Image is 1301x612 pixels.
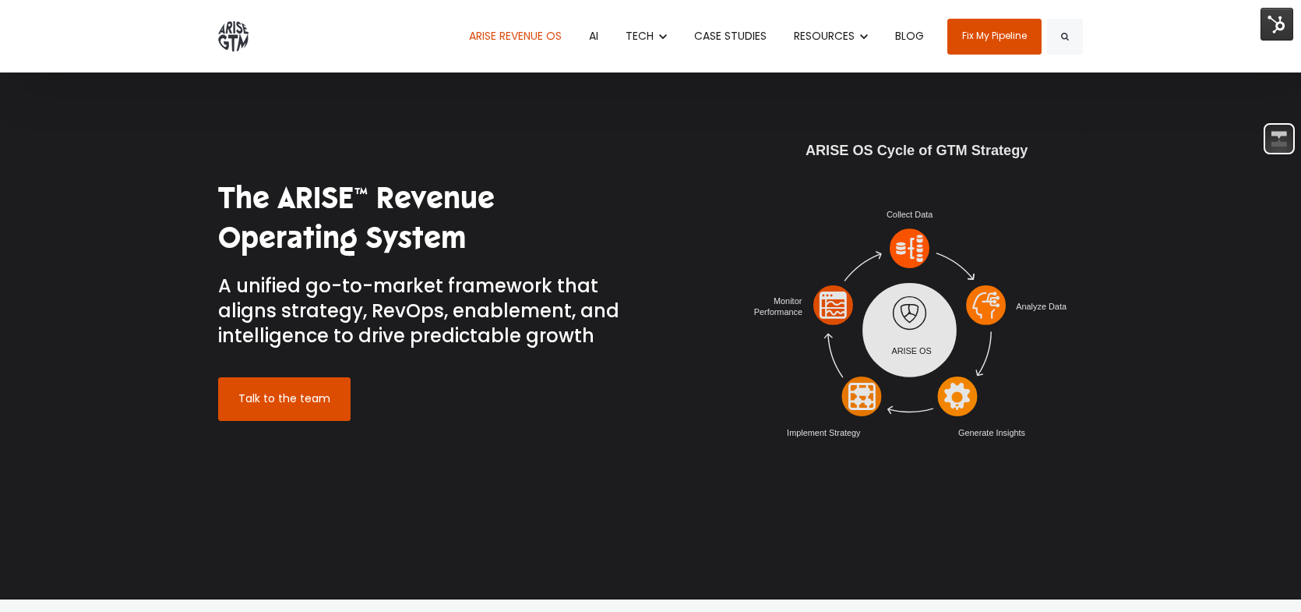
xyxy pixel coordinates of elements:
span: Show submenu for RESOURCES [794,28,795,29]
button: Search [1047,19,1083,55]
span: TECH [626,28,654,44]
a: Talk to the team [218,377,351,421]
a: Fix My Pipeline [947,19,1042,55]
img: ARISE OS systemised - visual selection 1 [736,112,1083,466]
img: ARISE GTM logo grey [218,21,249,51]
h1: The ARISE™ Revenue Operating System [218,179,639,259]
span: RESOURCES [794,28,855,44]
img: HubSpot Tools Menu Toggle [1260,8,1293,41]
h3: A unified go-to-market framework that aligns strategy, RevOps, enablement, and intelligence to dr... [218,274,639,349]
